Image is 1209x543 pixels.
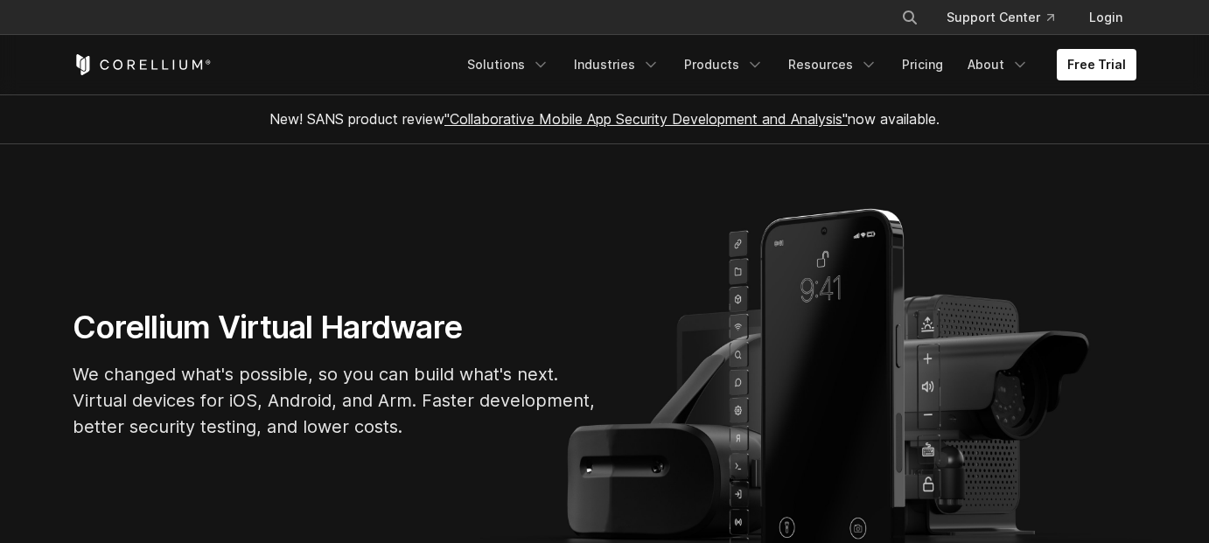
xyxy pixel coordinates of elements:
a: Pricing [891,49,954,80]
a: Industries [563,49,670,80]
button: Search [894,2,926,33]
a: Free Trial [1057,49,1136,80]
span: New! SANS product review now available. [269,110,940,128]
a: Corellium Home [73,54,212,75]
a: Login [1075,2,1136,33]
a: About [957,49,1039,80]
a: Resources [778,49,888,80]
a: "Collaborative Mobile App Security Development and Analysis" [444,110,848,128]
div: Navigation Menu [880,2,1136,33]
div: Navigation Menu [457,49,1136,80]
h1: Corellium Virtual Hardware [73,308,598,347]
a: Solutions [457,49,560,80]
a: Support Center [933,2,1068,33]
p: We changed what's possible, so you can build what's next. Virtual devices for iOS, Android, and A... [73,361,598,440]
a: Products [674,49,774,80]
